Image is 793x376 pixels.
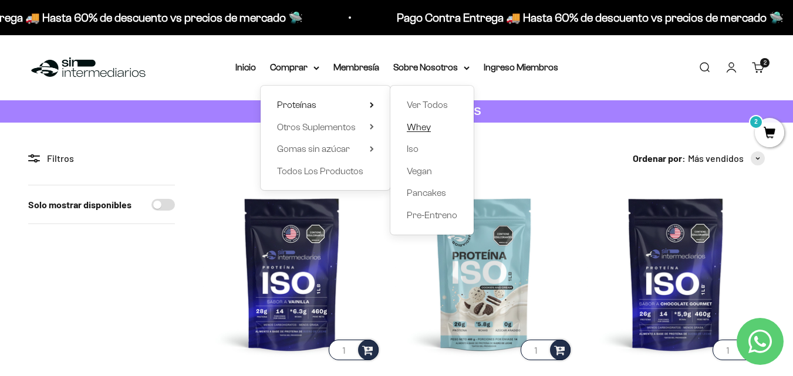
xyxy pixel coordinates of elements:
[270,60,319,75] summary: Comprar
[407,185,457,201] a: Pancakes
[397,8,784,27] p: Pago Contra Entrega 🚚 Hasta 60% de descuento vs precios de mercado 🛸
[277,164,374,179] a: Todos Los Productos
[277,122,356,132] span: Otros Suplementos
[277,100,316,110] span: Proteínas
[407,164,457,179] a: Vegan
[28,151,175,166] div: Filtros
[688,151,744,166] span: Más vendidos
[407,208,457,223] a: Pre-Entreno
[407,122,431,132] span: Whey
[764,60,767,66] span: 2
[633,151,686,166] span: Ordenar por:
[407,141,457,157] a: Iso
[407,100,448,110] span: Ver Todos
[333,62,379,72] a: Membresía
[407,210,457,220] span: Pre-Entreno
[749,115,763,129] mark: 2
[407,166,432,176] span: Vegan
[407,144,419,154] span: Iso
[277,144,350,154] span: Gomas sin azúcar
[235,62,256,72] a: Inicio
[755,127,784,140] a: 2
[407,120,457,135] a: Whey
[407,188,446,198] span: Pancakes
[277,97,374,113] summary: Proteínas
[277,120,374,135] summary: Otros Suplementos
[277,166,363,176] span: Todos Los Productos
[277,141,374,157] summary: Gomas sin azúcar
[688,151,765,166] button: Más vendidos
[28,197,131,212] label: Solo mostrar disponibles
[484,62,558,72] a: Ingreso Miembros
[393,60,470,75] summary: Sobre Nosotros
[407,97,457,113] a: Ver Todos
